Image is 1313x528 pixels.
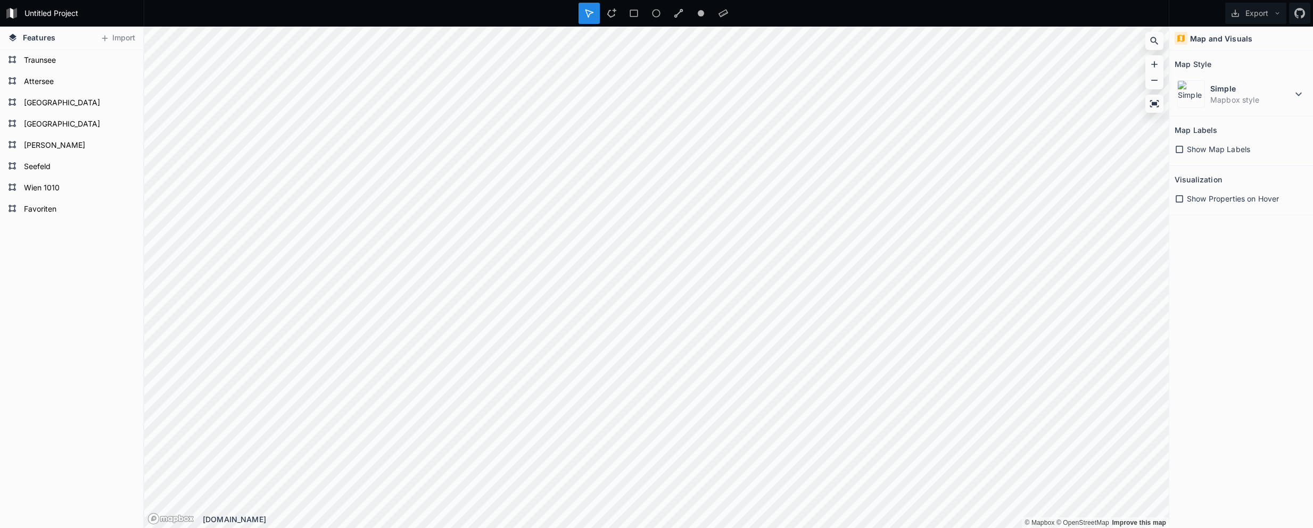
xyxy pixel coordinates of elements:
h2: Visualization [1175,171,1222,188]
span: Show Map Labels [1187,144,1250,155]
div: [DOMAIN_NAME] [203,514,1169,525]
button: Import [95,30,141,47]
a: Map feedback [1112,519,1166,526]
span: Features [23,32,55,43]
img: Simple [1177,80,1205,108]
h2: Map Style [1175,56,1211,72]
dt: Simple [1210,83,1292,94]
button: Export [1225,3,1286,24]
h2: Map Labels [1175,122,1217,138]
h4: Map and Visuals [1190,33,1252,44]
a: Mapbox [1025,519,1054,526]
span: Show Properties on Hover [1187,193,1279,204]
a: Mapbox logo [147,513,194,525]
dd: Mapbox style [1210,94,1292,105]
a: OpenStreetMap [1056,519,1109,526]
